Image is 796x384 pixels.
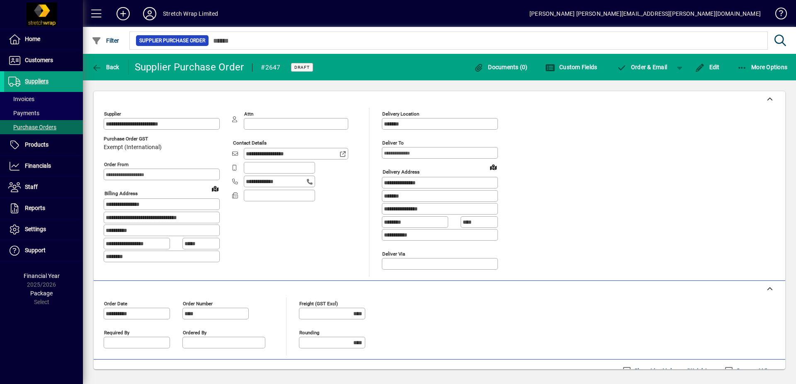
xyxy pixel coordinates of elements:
[472,60,530,75] button: Documents (0)
[4,29,83,50] a: Home
[735,60,790,75] button: More Options
[769,2,786,29] a: Knowledge Base
[24,273,60,279] span: Financial Year
[25,36,40,42] span: Home
[25,141,49,148] span: Products
[294,65,310,70] span: Draft
[4,92,83,106] a: Invoices
[543,60,599,75] button: Custom Fields
[110,6,136,21] button: Add
[104,162,129,167] mat-label: Order from
[25,162,51,169] span: Financials
[136,6,163,21] button: Profile
[8,124,56,130] span: Purchase Orders
[244,111,253,117] mat-label: Attn
[612,60,671,75] button: Order & Email
[104,329,129,335] mat-label: Required by
[104,144,162,151] span: Exempt (International)
[616,64,667,70] span: Order & Email
[299,329,319,335] mat-label: Rounding
[92,64,119,70] span: Back
[4,135,83,155] a: Products
[545,64,597,70] span: Custom Fields
[83,60,129,75] app-page-header-button: Back
[25,205,45,211] span: Reports
[735,367,775,375] label: Compact View
[382,111,419,117] mat-label: Delivery Location
[25,184,38,190] span: Staff
[25,226,46,232] span: Settings
[4,106,83,120] a: Payments
[4,120,83,134] a: Purchase Orders
[139,36,205,45] span: Supplier Purchase Order
[209,182,222,195] a: View on map
[4,219,83,240] a: Settings
[92,37,119,44] span: Filter
[4,50,83,71] a: Customers
[183,329,206,335] mat-label: Ordered by
[104,136,162,142] span: Purchase Order GST
[737,64,788,70] span: More Options
[104,300,127,306] mat-label: Order date
[25,78,49,85] span: Suppliers
[695,64,720,70] span: Edit
[474,64,528,70] span: Documents (0)
[299,300,338,306] mat-label: Freight (GST excl)
[135,60,244,74] div: Supplier Purchase Order
[163,7,218,20] div: Stretch Wrap Limited
[104,111,121,117] mat-label: Supplier
[261,61,280,74] div: #2647
[4,156,83,176] a: Financials
[4,177,83,198] a: Staff
[4,198,83,219] a: Reports
[529,7,761,20] div: [PERSON_NAME] [PERSON_NAME][EMAIL_ADDRESS][PERSON_NAME][DOMAIN_NAME]
[8,96,34,102] span: Invoices
[25,57,53,63] span: Customers
[487,160,500,174] a: View on map
[30,290,53,297] span: Package
[693,60,722,75] button: Edit
[382,140,404,146] mat-label: Deliver To
[25,247,46,254] span: Support
[382,251,405,256] mat-label: Deliver via
[4,240,83,261] a: Support
[90,60,121,75] button: Back
[633,367,710,375] label: Show Line Volumes/Weights
[90,33,121,48] button: Filter
[183,300,213,306] mat-label: Order number
[8,110,39,116] span: Payments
